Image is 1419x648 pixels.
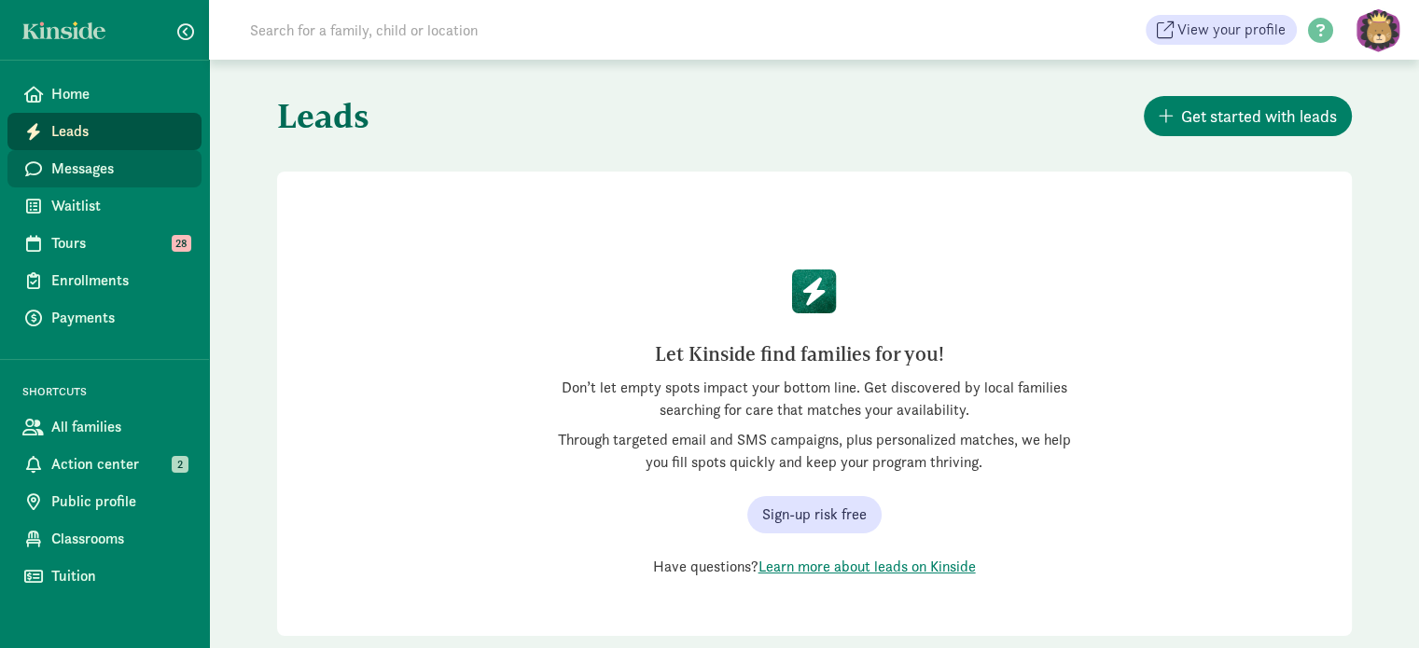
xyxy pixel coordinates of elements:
[1144,96,1352,136] button: Get started with leads
[51,528,187,550] span: Classrooms
[550,556,1079,578] div: Have questions?
[172,235,191,252] span: 28
[7,187,202,225] a: Waitlist
[1177,19,1286,41] span: View your profile
[7,558,202,595] a: Tuition
[51,83,187,105] span: Home
[7,299,202,337] a: Payments
[7,150,202,187] a: Messages
[7,483,202,520] a: Public profile
[51,565,187,587] span: Tuition
[7,113,202,150] a: Leads
[239,11,762,48] input: Search for a family, child or location
[550,377,1079,421] p: Don’t let empty spots impact your bottom line. Get discovered by local families searching for car...
[172,456,188,473] span: 2
[51,416,187,438] span: All families
[51,232,187,255] span: Tours
[1181,103,1337,129] span: Get started with leads
[7,76,202,113] a: Home
[7,408,202,446] a: All families
[51,490,187,513] span: Public profile
[758,557,976,576] a: Learn more about leads on Kinside
[7,225,202,262] a: Tours 28
[7,446,202,483] a: Action center 2
[51,453,187,476] span: Action center
[277,82,811,149] h1: Leads
[51,158,187,180] span: Messages
[51,307,187,329] span: Payments
[564,339,1035,369] h2: Let Kinside find families for you!
[7,262,202,299] a: Enrollments
[51,120,187,143] span: Leads
[762,503,867,526] span: Sign-up risk free
[7,520,202,558] a: Classrooms
[1326,558,1419,648] iframe: Chat Widget
[747,496,882,533] button: Sign-up risk free
[51,195,187,217] span: Waitlist
[1146,15,1297,45] a: View your profile
[550,429,1079,474] p: Through targeted email and SMS campaigns, plus personalized matches, we help you fill spots quick...
[51,269,187,292] span: Enrollments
